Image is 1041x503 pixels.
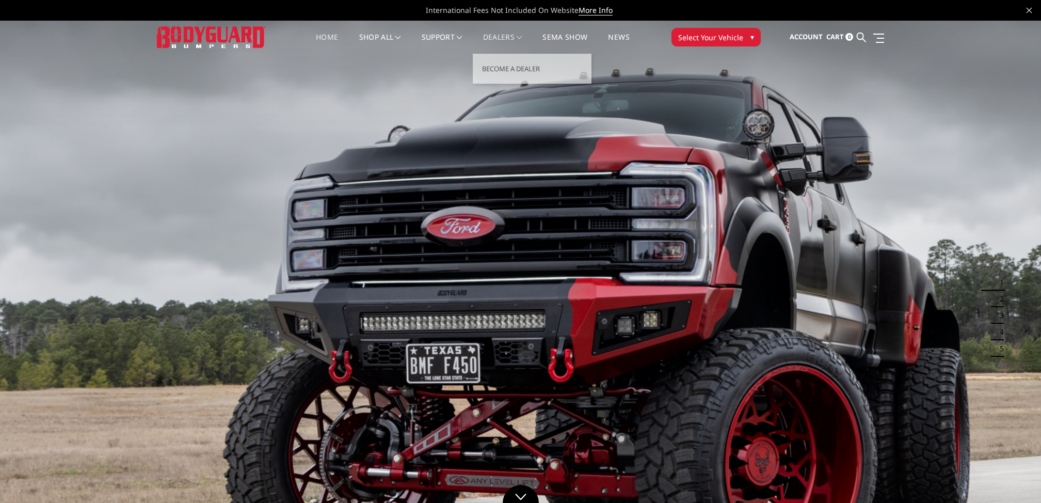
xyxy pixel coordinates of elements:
[503,485,539,503] a: Click to Down
[542,34,587,54] a: SEMA Show
[422,34,462,54] a: Support
[790,23,823,51] a: Account
[483,34,522,54] a: Dealers
[826,23,853,51] a: Cart 0
[750,32,754,42] span: ▾
[671,28,761,46] button: Select Your Vehicle
[826,32,844,41] span: Cart
[157,26,265,48] img: BODYGUARD BUMPERS
[994,308,1004,324] button: 3 of 5
[845,33,853,41] span: 0
[994,340,1004,357] button: 5 of 5
[477,59,587,78] a: Become a Dealer
[678,32,743,43] span: Select Your Vehicle
[359,34,401,54] a: shop all
[994,275,1004,291] button: 1 of 5
[994,324,1004,340] button: 4 of 5
[790,32,823,41] span: Account
[994,291,1004,308] button: 2 of 5
[579,5,613,15] a: More Info
[989,453,1041,503] iframe: Chat Widget
[608,34,629,54] a: News
[316,34,338,54] a: Home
